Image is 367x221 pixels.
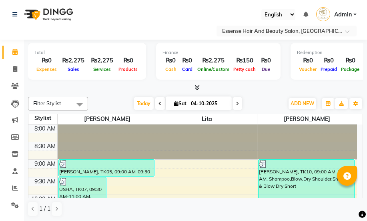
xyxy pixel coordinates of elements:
[116,56,140,65] div: ₨0
[260,66,272,72] span: Due
[58,114,157,124] span: [PERSON_NAME]
[333,189,359,213] iframe: chat widget
[33,142,57,151] div: 8:30 AM
[33,100,61,106] span: Filter Stylist
[59,56,88,65] div: ₨2,275
[116,66,140,72] span: Products
[257,114,357,124] span: [PERSON_NAME]
[88,56,116,65] div: ₨2,275
[30,195,57,203] div: 10:00 AM
[319,56,339,65] div: ₨0
[34,56,59,65] div: ₨0
[33,125,57,133] div: 8:00 AM
[59,160,154,176] div: [PERSON_NAME], TK05, 09:00 AM-09:30 AM, Men & Kid Cut
[334,10,352,19] span: Admin
[162,49,274,56] div: Finance
[20,3,75,26] img: logo
[180,66,195,72] span: Card
[289,98,316,109] button: ADD NEW
[172,100,189,106] span: Sat
[319,66,339,72] span: Prepaid
[231,56,258,65] div: ₨150
[39,205,50,213] span: 1 / 1
[163,66,178,72] span: Cash
[28,114,57,123] div: Stylist
[339,66,361,72] span: Package
[179,56,195,65] div: ₨0
[297,66,319,72] span: Voucher
[291,100,314,106] span: ADD NEW
[297,56,319,65] div: ₨0
[33,160,57,168] div: 9:00 AM
[195,66,231,72] span: Online/Custom
[231,66,258,72] span: Petty cash
[33,177,57,186] div: 9:30 AM
[157,114,257,124] span: Lita
[162,56,179,65] div: ₨0
[34,49,140,56] div: Total
[66,66,81,72] span: Sales
[34,66,59,72] span: Expenses
[91,66,113,72] span: Services
[258,56,274,65] div: ₨0
[134,97,154,110] span: Today
[195,56,231,65] div: ₨2,275
[339,56,361,65] div: ₨0
[316,7,330,21] img: Admin
[189,98,229,110] input: 2025-10-04
[259,160,354,220] div: [PERSON_NAME], TK10, 09:00 AM-10:45 AM, Shampoo,Blow,Dry Shoulder,Shampoo & Blow Dry Short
